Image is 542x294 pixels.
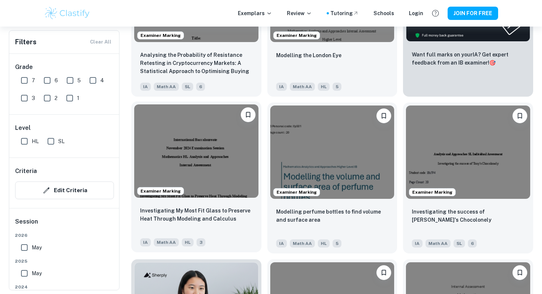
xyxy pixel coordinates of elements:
[287,9,312,17] p: Review
[15,167,37,176] h6: Criteria
[274,189,320,196] span: Examiner Marking
[406,106,530,198] img: Math AA IA example thumbnail: Investigating the success of Tony's Choc
[15,217,114,232] h6: Session
[182,238,194,246] span: HL
[140,207,253,223] p: Investigating My Most Fit Glass to Preserve Heat Through Modeling and Calculus
[154,83,179,91] span: Math AA
[77,76,81,84] span: 5
[15,258,114,264] span: 2025
[15,232,114,239] span: 2026
[154,238,179,246] span: Math AA
[468,239,477,248] span: 6
[138,188,184,194] span: Examiner Marking
[182,83,193,91] span: SL
[44,6,91,21] img: Clastify logo
[376,108,391,123] button: Please log in to bookmark exemplars
[58,137,65,145] span: SL
[330,9,359,17] a: Tutoring
[409,189,455,196] span: Examiner Marking
[513,265,527,280] button: Please log in to bookmark exemplars
[138,32,184,39] span: Examiner Marking
[197,238,205,246] span: 3
[270,106,395,198] img: Math AA IA example thumbnail: Modelling perfume bottles to find volume
[196,83,205,91] span: 6
[32,269,42,277] span: May
[290,239,315,248] span: Math AA
[15,124,114,132] h6: Level
[274,32,320,39] span: Examiner Marking
[318,83,330,91] span: HL
[15,63,114,72] h6: Grade
[32,94,35,102] span: 3
[32,243,42,252] span: May
[32,137,39,145] span: HL
[412,51,524,67] p: Want full marks on your IA ? Get expert feedback from an IB examiner!
[276,83,287,91] span: IA
[376,265,391,280] button: Please log in to bookmark exemplars
[276,239,287,248] span: IA
[267,103,397,253] a: Examiner MarkingPlease log in to bookmark exemplarsModelling perfume bottles to find volume and s...
[140,238,151,246] span: IA
[412,239,423,248] span: IA
[513,108,527,123] button: Please log in to bookmark exemplars
[134,104,258,197] img: Math AA IA example thumbnail: Investigating My Most Fit Glass to Prese
[290,83,315,91] span: Math AA
[241,107,256,122] button: Please log in to bookmark exemplars
[15,181,114,199] button: Edit Criteria
[333,83,341,91] span: 5
[238,9,272,17] p: Exemplars
[55,76,58,84] span: 6
[100,76,104,84] span: 4
[333,239,341,248] span: 5
[374,9,394,17] a: Schools
[15,284,114,290] span: 2024
[403,103,533,253] a: Examiner MarkingPlease log in to bookmark exemplarsInvestigating the success of Tony's Chocolonel...
[15,37,37,47] h6: Filters
[276,51,341,59] p: Modelling the London Eye
[489,60,496,66] span: 🎯
[32,76,35,84] span: 7
[140,83,151,91] span: IA
[412,208,524,224] p: Investigating the success of Tony's Chocolonely
[425,239,451,248] span: Math AA
[131,103,261,253] a: Examiner MarkingPlease log in to bookmark exemplarsInvestigating My Most Fit Glass to Preserve He...
[77,94,79,102] span: 1
[454,239,465,248] span: SL
[318,239,330,248] span: HL
[429,7,442,20] button: Help and Feedback
[55,94,58,102] span: 2
[140,51,253,76] p: Analysing the Probability of Resistance Retesting in Cryptocurrency Markets: A Statistical Approa...
[448,7,498,20] button: JOIN FOR FREE
[409,9,423,17] a: Login
[276,208,389,224] p: Modelling perfume bottles to find volume and surface area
